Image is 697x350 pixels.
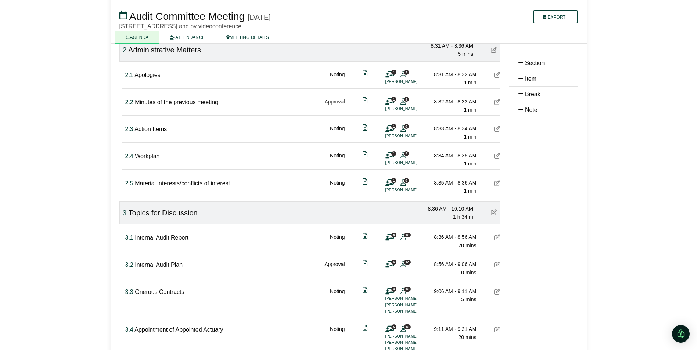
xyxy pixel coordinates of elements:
[135,262,183,268] span: Internal Audit Plan
[425,260,477,268] div: 8:56 AM - 9:06 AM
[425,98,477,106] div: 8:32 AM - 8:33 AM
[125,99,133,105] span: Click to fine tune number
[385,160,441,166] li: [PERSON_NAME]
[123,209,127,217] span: Click to fine tune number
[129,11,245,22] span: Audit Committee Meeting
[391,233,396,237] span: 0
[391,287,396,291] span: 3
[464,80,476,85] span: 1 min
[525,91,540,97] span: Break
[425,233,477,241] div: 8:36 AM - 8:56 AM
[125,327,133,333] span: Click to fine tune number
[404,178,409,183] span: 9
[248,13,271,22] div: [DATE]
[453,214,473,220] span: 1 h 34 m
[391,324,396,329] span: 5
[464,134,476,140] span: 1 min
[125,289,133,295] span: Click to fine tune number
[458,270,476,276] span: 10 mins
[125,234,133,241] span: Click to fine tune number
[135,180,230,186] span: Material interests/conflicts of interest
[404,124,409,129] span: 9
[385,133,441,139] li: [PERSON_NAME]
[324,260,345,277] div: Approval
[330,287,345,314] div: Noting
[125,153,133,159] span: Click to fine tune number
[385,106,441,112] li: [PERSON_NAME]
[404,233,411,237] span: 10
[330,152,345,168] div: Noting
[672,325,690,343] div: Open Intercom Messenger
[461,296,476,302] span: 5 mins
[134,327,223,333] span: Appointment of Appointed Actuary
[330,124,345,141] div: Noting
[330,233,345,249] div: Noting
[385,339,441,346] li: [PERSON_NAME]
[404,97,409,102] span: 9
[425,124,477,132] div: 8:33 AM - 8:34 AM
[330,70,345,87] div: Noting
[458,334,476,340] span: 20 mins
[330,179,345,195] div: Noting
[128,46,201,54] span: Administrative Matters
[385,308,441,314] li: [PERSON_NAME]
[425,325,477,333] div: 9:11 AM - 9:31 AM
[425,70,477,79] div: 8:31 AM - 8:32 AM
[391,260,396,265] span: 0
[135,153,159,159] span: Workplan
[422,205,473,213] div: 8:36 AM - 10:10 AM
[134,72,160,78] span: Apologies
[125,262,133,268] span: Click to fine tune number
[125,72,133,78] span: Click to fine tune number
[422,42,473,50] div: 8:31 AM - 8:36 AM
[404,151,409,156] span: 9
[119,23,242,29] span: [STREET_ADDRESS] and by videoconference
[125,126,133,132] span: Click to fine tune number
[404,260,411,265] span: 10
[464,188,476,194] span: 1 min
[159,31,215,44] a: ATTENDANCE
[385,302,441,308] li: [PERSON_NAME]
[123,46,127,54] span: Click to fine tune number
[385,295,441,302] li: [PERSON_NAME]
[404,70,409,74] span: 9
[425,152,477,160] div: 8:34 AM - 8:35 AM
[391,151,396,156] span: 1
[385,187,441,193] li: [PERSON_NAME]
[129,209,198,217] span: Topics for Discussion
[391,124,396,129] span: 1
[125,180,133,186] span: Click to fine tune number
[425,287,477,295] div: 9:06 AM - 9:11 AM
[533,10,578,23] button: Export
[525,76,536,82] span: Item
[464,161,476,167] span: 1 min
[404,324,411,329] span: 13
[464,107,476,113] span: 1 min
[404,287,411,291] span: 13
[458,51,473,57] span: 5 mins
[525,60,545,66] span: Section
[391,97,396,102] span: 1
[391,178,396,183] span: 1
[525,107,538,113] span: Note
[115,31,159,44] a: AGENDA
[425,179,477,187] div: 8:35 AM - 8:36 AM
[216,31,280,44] a: MEETING DETAILS
[135,234,188,241] span: Internal Audit Report
[385,333,441,339] li: [PERSON_NAME]
[324,98,345,114] div: Approval
[391,70,396,74] span: 1
[134,126,167,132] span: Action Items
[135,99,218,105] span: Minutes of the previous meeting
[385,79,441,85] li: [PERSON_NAME]
[458,243,476,248] span: 20 mins
[135,289,184,295] span: Onerous Contracts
